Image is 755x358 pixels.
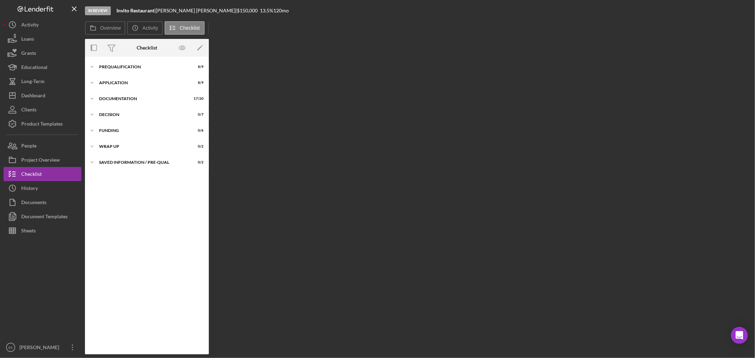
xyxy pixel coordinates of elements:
button: Activity [127,21,162,35]
div: Decision [99,112,186,117]
button: Overview [85,21,125,35]
button: Product Templates [4,117,81,131]
div: Open Intercom Messenger [731,327,748,344]
div: 17 / 20 [191,97,204,101]
div: History [21,181,38,197]
div: | [116,8,156,13]
div: 120 mo [273,8,289,13]
label: Checklist [180,25,200,31]
div: Documentation [99,97,186,101]
div: Dashboard [21,88,45,104]
div: 0 / 2 [191,144,204,149]
span: $150,000 [237,7,258,13]
div: [PERSON_NAME] [PERSON_NAME] | [156,8,237,13]
div: Product Templates [21,117,63,133]
div: Application [99,81,186,85]
button: Dashboard [4,88,81,103]
button: Checklist [165,21,205,35]
button: Sheets [4,224,81,238]
div: Educational [21,60,47,76]
div: Activity [21,18,39,34]
div: Saved Information / Pre-Qual [99,160,186,164]
button: Grants [4,46,81,60]
div: Project Overview [21,153,60,169]
label: Overview [100,25,121,31]
div: Wrap up [99,144,186,149]
div: Grants [21,46,36,62]
button: History [4,181,81,195]
button: Document Templates [4,209,81,224]
div: Checklist [21,167,42,183]
div: Checklist [137,45,157,51]
div: [PERSON_NAME] [18,340,64,356]
div: People [21,139,36,155]
div: Funding [99,128,186,133]
div: 8 / 9 [191,65,204,69]
div: In Review [85,6,111,15]
button: Educational [4,60,81,74]
b: Invito Restaurant [116,7,154,13]
button: Checklist [4,167,81,181]
div: Loans [21,32,34,48]
div: Long-Term [21,74,45,90]
div: Sheets [21,224,36,239]
button: Clients [4,103,81,117]
label: Activity [142,25,158,31]
div: 8 / 9 [191,81,204,85]
button: People [4,139,81,153]
div: 0 / 6 [191,128,204,133]
button: Project Overview [4,153,81,167]
div: Documents [21,195,46,211]
button: EF[PERSON_NAME] [4,340,81,354]
div: Clients [21,103,36,119]
button: Documents [4,195,81,209]
div: Prequalification [99,65,186,69]
div: 13.5 % [260,8,273,13]
button: Loans [4,32,81,46]
div: 0 / 2 [191,160,204,164]
button: Activity [4,18,81,32]
div: 0 / 7 [191,112,204,117]
div: Document Templates [21,209,68,225]
text: EF [8,346,13,350]
button: Long-Term [4,74,81,88]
